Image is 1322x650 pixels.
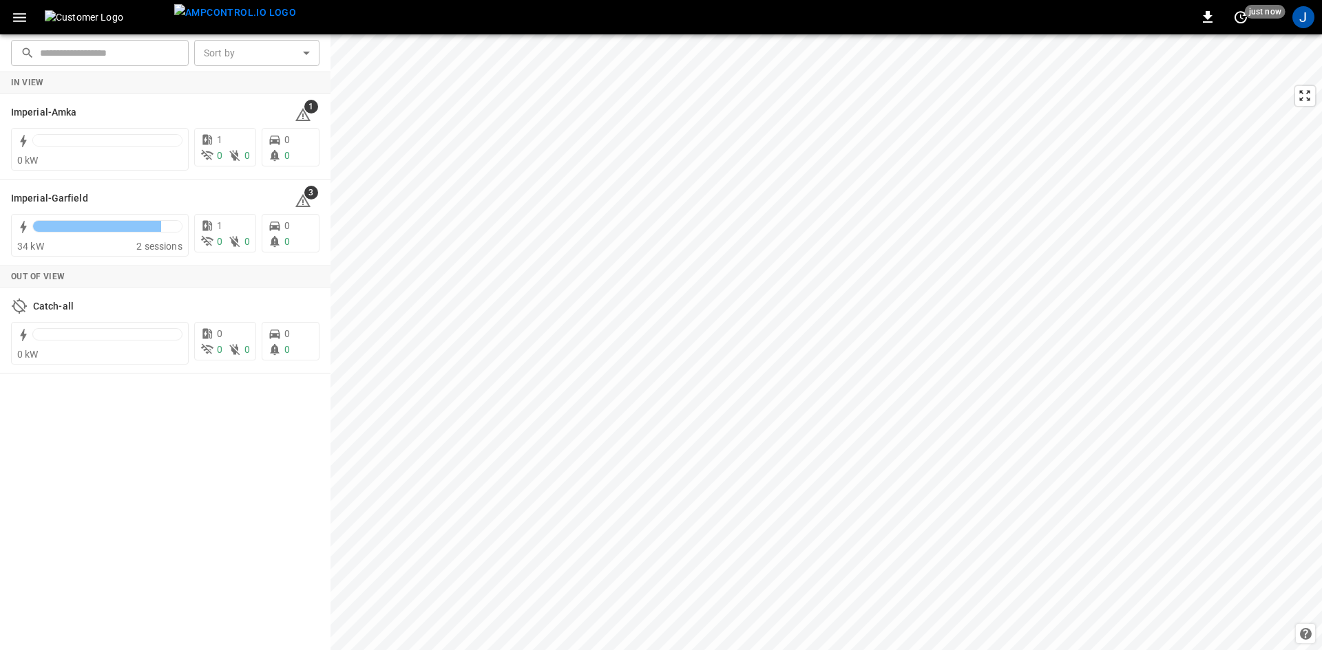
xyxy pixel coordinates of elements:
[244,236,250,247] span: 0
[33,299,74,314] h6: Catch-all
[217,134,222,145] span: 1
[1292,6,1314,28] div: profile-icon
[284,328,290,339] span: 0
[11,272,65,281] strong: Out of View
[304,186,318,199] span: 3
[11,78,44,87] strong: In View
[284,134,290,145] span: 0
[217,236,222,247] span: 0
[17,155,39,166] span: 0 kW
[217,150,222,161] span: 0
[284,236,290,247] span: 0
[244,150,250,161] span: 0
[45,10,169,24] img: Customer Logo
[217,344,222,355] span: 0
[284,344,290,355] span: 0
[1245,5,1286,19] span: just now
[17,241,44,252] span: 34 kW
[11,105,76,120] h6: Imperial-Amka
[244,344,250,355] span: 0
[1230,6,1252,28] button: set refresh interval
[11,191,88,206] h6: Imperial-Garfield
[217,328,222,339] span: 0
[304,100,318,113] span: 1
[174,4,296,21] img: ampcontrol.io logo
[217,220,222,231] span: 1
[17,349,39,360] span: 0 kW
[284,150,290,161] span: 0
[136,241,182,252] span: 2 sessions
[284,220,290,231] span: 0
[330,34,1322,650] canvas: Map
